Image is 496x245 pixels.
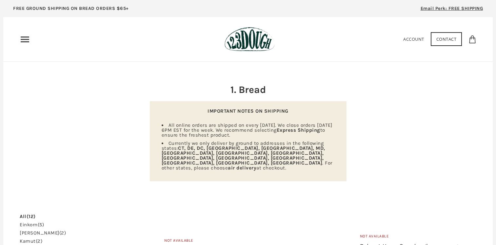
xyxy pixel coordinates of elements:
[20,231,66,235] a: [PERSON_NAME](2)
[162,140,332,171] span: Currently we only deliver by ground to addresses in the following states: . For other states, ple...
[208,108,288,114] strong: IMPORTANT NOTES ON SHIPPING
[277,127,320,133] strong: Express Shipping
[27,213,36,219] span: (12)
[3,3,139,17] a: FREE GROUND SHIPPING ON BREAD ORDERS $65+
[20,239,42,244] a: kamut(2)
[225,27,275,52] img: 123Dough Bakery
[162,122,332,138] span: All online orders are shipped on every [DATE]. We close orders [DATE] 6PM EST for the week. We re...
[431,32,462,46] a: Contact
[421,6,483,11] span: Email Perk: FREE SHIPPING
[411,3,493,17] a: Email Perk: FREE SHIPPING
[20,222,44,227] a: einkorn(5)
[38,222,44,228] span: (5)
[20,34,30,45] nav: Primary
[13,5,129,12] p: FREE GROUND SHIPPING ON BREAD ORDERS $65+
[360,233,471,242] div: Not Available
[162,145,325,166] strong: CT, DE, DC, [GEOGRAPHIC_DATA], [GEOGRAPHIC_DATA], MD, [GEOGRAPHIC_DATA], [GEOGRAPHIC_DATA], [GEOG...
[36,238,43,244] span: (2)
[403,36,424,42] a: Account
[59,230,66,236] span: (2)
[228,165,256,171] strong: air delivery
[20,214,36,219] a: All(12)
[150,83,347,97] h2: 1. Bread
